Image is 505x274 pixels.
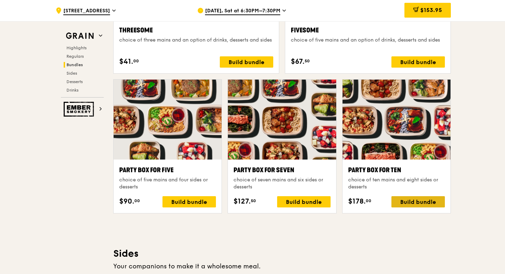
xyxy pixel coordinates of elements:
[348,196,366,207] span: $178.
[66,54,84,59] span: Regulars
[64,102,96,117] img: Ember Smokery web logo
[113,261,451,271] div: Your companions to make it a wholesome meal.
[119,37,273,44] div: choice of three mains and an option of drinks, desserts and sides
[391,196,445,207] div: Build bundle
[305,58,310,64] span: 50
[391,56,445,68] div: Build bundle
[220,56,273,68] div: Build bundle
[134,198,140,204] span: 00
[251,198,256,204] span: 50
[113,247,451,260] h3: Sides
[291,37,445,44] div: choice of five mains and an option of drinks, desserts and sides
[119,176,216,191] div: choice of five mains and four sides or desserts
[291,56,305,67] span: $67.
[234,165,330,175] div: Party Box for Seven
[277,196,331,207] div: Build bundle
[119,165,216,175] div: Party Box for Five
[205,7,280,15] span: [DATE], Sat at 6:30PM–7:30PM
[348,165,445,175] div: Party Box for Ten
[119,25,273,35] div: Threesome
[420,7,442,13] span: $153.95
[66,88,78,93] span: Drinks
[66,79,83,84] span: Desserts
[64,30,96,42] img: Grain web logo
[66,71,77,76] span: Sides
[291,25,445,35] div: Fivesome
[366,198,371,204] span: 00
[133,58,139,64] span: 00
[66,62,83,67] span: Bundles
[119,196,134,207] span: $90.
[66,45,87,50] span: Highlights
[63,7,110,15] span: [STREET_ADDRESS]
[234,176,330,191] div: choice of seven mains and six sides or desserts
[348,176,445,191] div: choice of ten mains and eight sides or desserts
[162,196,216,207] div: Build bundle
[119,56,133,67] span: $41.
[234,196,251,207] span: $127.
